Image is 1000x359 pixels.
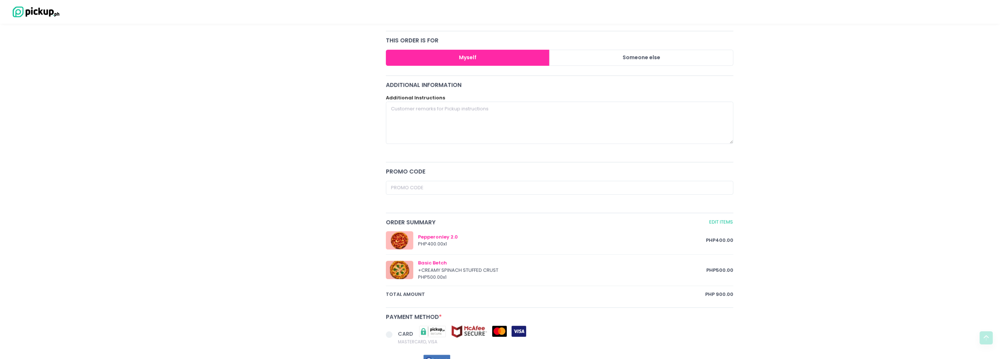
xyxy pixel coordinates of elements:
div: + CREAMY SPINACH STUFFED CRUST [418,267,707,274]
div: Promo code [386,167,734,176]
span: Order Summary [386,218,708,226]
span: PHP 400.00 [706,237,733,244]
span: MASTERCARD, VISA [398,338,526,345]
button: Myself [386,50,550,66]
img: mastercard [492,326,507,337]
img: visa [512,326,526,337]
img: pickupsecure [414,325,451,338]
a: Edit Items [709,218,733,226]
div: Basic Betch [418,259,707,267]
div: this order is for [386,36,734,45]
div: Large button group [386,50,734,66]
div: Pepperonley 2.0 [418,233,706,241]
img: logo [9,5,60,18]
img: mcafee-secure [451,325,487,338]
span: CARD [398,330,414,337]
label: Additional Instructions [386,94,445,102]
div: Payment Method [386,313,734,321]
div: PHP 500.00 x 1 [418,274,707,281]
div: Additional Information [386,81,734,89]
span: total amount [386,291,706,298]
div: PHP 400.00 x 1 [418,240,706,248]
button: Someone else [549,50,733,66]
input: Promo Code [386,181,734,195]
span: PHP 900.00 [705,291,733,298]
span: PHP 500.00 [706,267,733,274]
